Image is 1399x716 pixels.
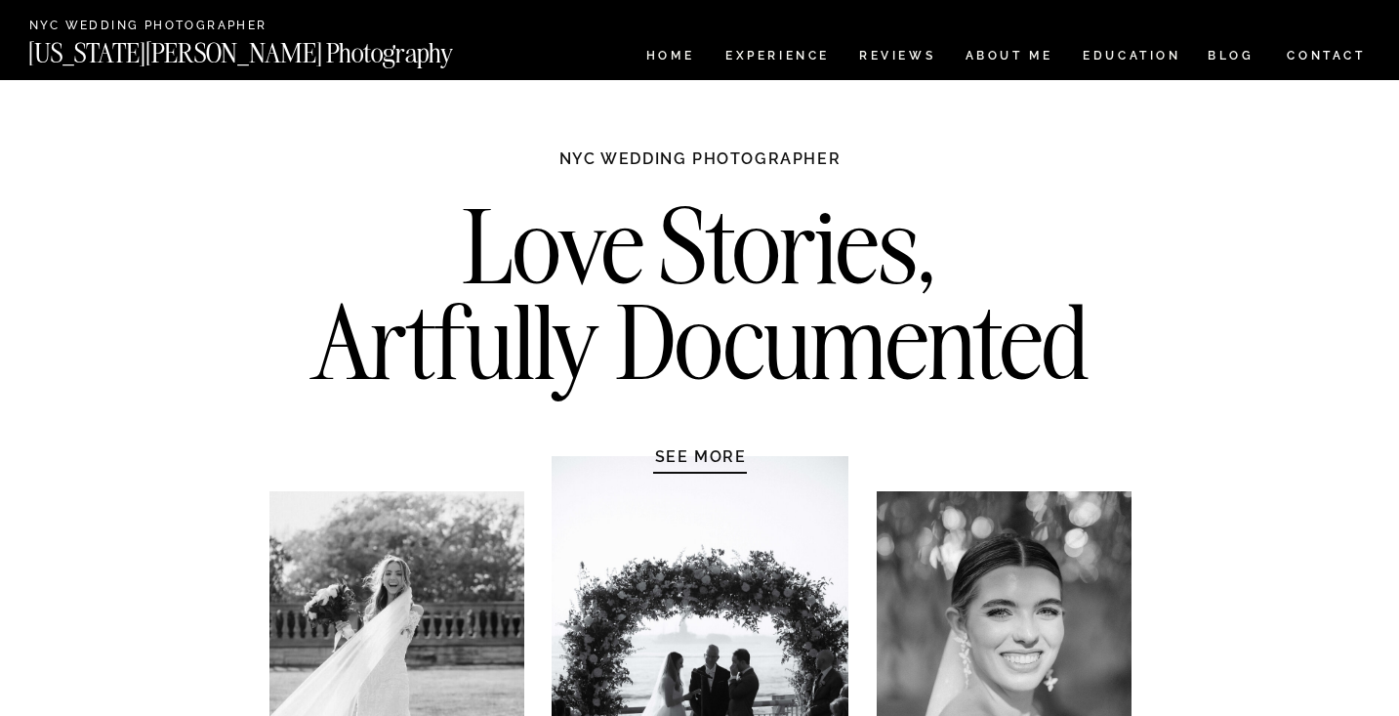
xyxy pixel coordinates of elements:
[642,50,698,66] a: HOME
[965,50,1053,66] a: ABOUT ME
[1081,50,1183,66] a: EDUCATION
[29,20,323,34] a: NYC Wedding Photographer
[859,50,932,66] a: REVIEWS
[517,148,884,188] h1: NYC WEDDING PHOTOGRAPHER
[1286,45,1367,66] a: CONTACT
[1208,50,1255,66] a: BLOG
[28,40,518,57] a: [US_STATE][PERSON_NAME] Photography
[291,198,1110,403] h2: Love Stories, Artfully Documented
[608,446,794,466] a: SEE MORE
[725,50,828,66] a: Experience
